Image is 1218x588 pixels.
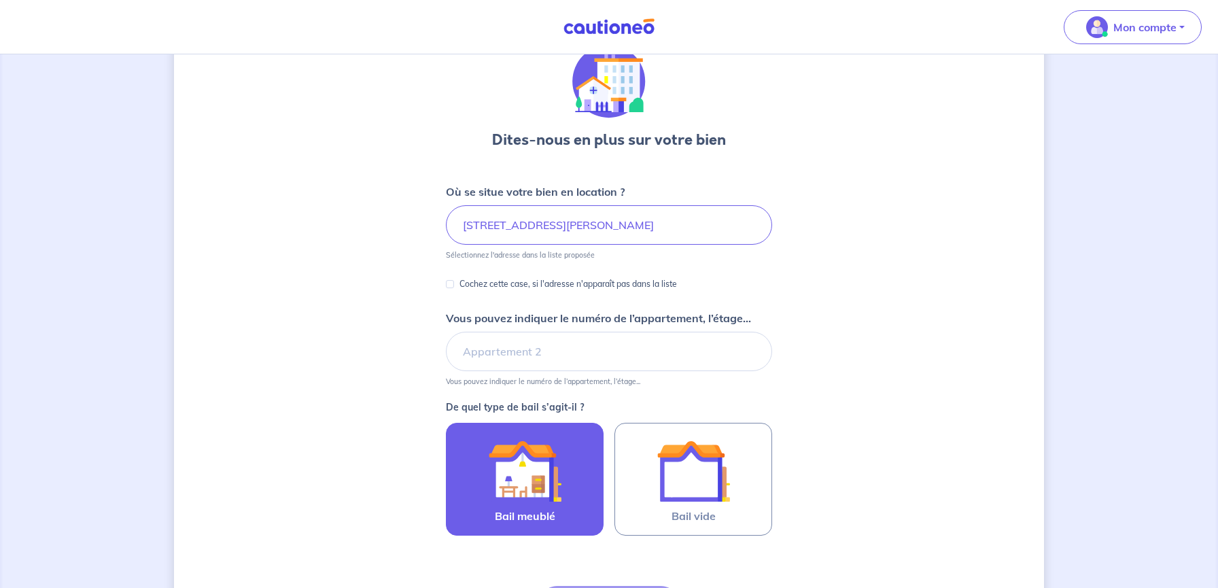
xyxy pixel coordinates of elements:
[1064,10,1202,44] button: illu_account_valid_menu.svgMon compte
[446,332,772,371] input: Appartement 2
[446,250,595,260] p: Sélectionnez l'adresse dans la liste proposée
[672,508,716,524] span: Bail vide
[657,434,730,508] img: illu_empty_lease.svg
[1086,16,1108,38] img: illu_account_valid_menu.svg
[495,508,555,524] span: Bail meublé
[446,377,640,386] p: Vous pouvez indiquer le numéro de l’appartement, l’étage...
[446,205,772,245] input: 2 rue de paris, 59000 lille
[488,434,561,508] img: illu_furnished_lease.svg
[1113,19,1177,35] p: Mon compte
[446,310,751,326] p: Vous pouvez indiquer le numéro de l’appartement, l’étage...
[459,276,677,292] p: Cochez cette case, si l'adresse n'apparaît pas dans la liste
[492,129,726,151] h3: Dites-nous en plus sur votre bien
[446,402,772,412] p: De quel type de bail s’agit-il ?
[558,18,660,35] img: Cautioneo
[446,184,625,200] p: Où se situe votre bien en location ?
[572,45,646,118] img: illu_houses.svg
